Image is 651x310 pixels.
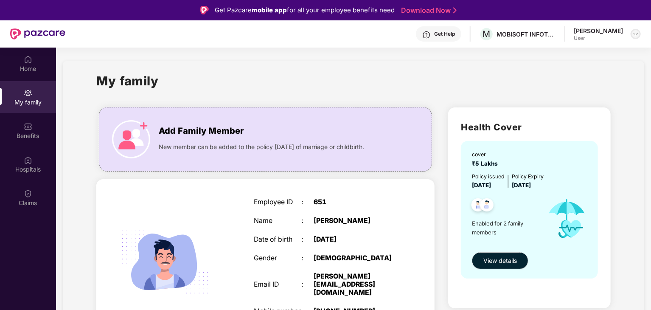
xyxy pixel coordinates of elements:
h2: Health Cover [461,120,598,134]
div: : [302,281,314,289]
img: svg+xml;base64,PHN2ZyBpZD0iSG9zcGl0YWxzIiB4bWxucz0iaHR0cDovL3d3dy53My5vcmcvMjAwMC9zdmciIHdpZHRoPS... [24,156,32,164]
div: Policy Expiry [512,172,544,180]
div: : [302,236,314,244]
img: New Pazcare Logo [10,28,65,39]
div: [PERSON_NAME] [574,27,623,35]
div: Get Help [434,31,455,37]
strong: mobile app [252,6,287,14]
button: View details [472,252,528,269]
div: 651 [314,198,398,206]
div: cover [472,150,501,158]
div: Email ID [254,281,302,289]
span: M [483,29,491,39]
img: svg+xml;base64,PHN2ZyBpZD0iSGVscC0zMngzMiIgeG1sbnM9Imh0dHA6Ly93d3cudzMub3JnLzIwMDAvc3ZnIiB3aWR0aD... [422,31,431,39]
div: Policy issued [472,172,505,180]
img: Stroke [453,6,457,15]
div: Employee ID [254,198,302,206]
h1: My family [96,71,159,90]
div: [PERSON_NAME][EMAIL_ADDRESS][DOMAIN_NAME] [314,273,398,296]
span: New member can be added to the policy [DATE] of marriage or childbirth. [159,142,364,152]
div: : [302,254,314,262]
span: [DATE] [472,182,491,189]
div: : [302,217,314,225]
div: Gender [254,254,302,262]
div: Date of birth [254,236,302,244]
span: ₹5 Lakhs [472,160,501,167]
span: Enabled for 2 family members [472,219,540,237]
img: icon [112,120,150,158]
div: [DEMOGRAPHIC_DATA] [314,254,398,262]
div: Name [254,217,302,225]
div: Get Pazcare for all your employee benefits need [215,5,395,15]
a: Download Now [401,6,454,15]
img: svg+xml;base64,PHN2ZyBpZD0iQ2xhaW0iIHhtbG5zPSJodHRwOi8vd3d3LnczLm9yZy8yMDAwL3N2ZyIgd2lkdGg9IjIwIi... [24,189,32,198]
img: icon [540,190,594,248]
div: [PERSON_NAME] [314,217,398,225]
img: svg+xml;base64,PHN2ZyBpZD0iQmVuZWZpdHMiIHhtbG5zPSJodHRwOi8vd3d3LnczLm9yZy8yMDAwL3N2ZyIgd2lkdGg9Ij... [24,122,32,131]
img: svg+xml;base64,PHN2ZyBpZD0iSG9tZSIgeG1sbnM9Imh0dHA6Ly93d3cudzMub3JnLzIwMDAvc3ZnIiB3aWR0aD0iMjAiIG... [24,55,32,64]
span: View details [483,256,517,265]
img: svg+xml;base64,PHN2ZyB3aWR0aD0iMjAiIGhlaWdodD0iMjAiIHZpZXdCb3g9IjAgMCAyMCAyMCIgZmlsbD0ibm9uZSIgeG... [24,89,32,97]
img: Logo [200,6,209,14]
span: [DATE] [512,182,531,189]
span: Add Family Member [159,124,244,138]
div: : [302,198,314,206]
img: svg+xml;base64,PHN2ZyB4bWxucz0iaHR0cDovL3d3dy53My5vcmcvMjAwMC9zdmciIHdpZHRoPSI0OC45NDMiIGhlaWdodD... [468,196,488,217]
div: MOBISOFT INFOTECH PRIVATE LIMITED [497,30,556,38]
img: svg+xml;base64,PHN2ZyB4bWxucz0iaHR0cDovL3d3dy53My5vcmcvMjAwMC9zdmciIHdpZHRoPSI0OC45NDMiIGhlaWdodD... [477,196,497,217]
div: [DATE] [314,236,398,244]
img: svg+xml;base64,PHN2ZyBpZD0iRHJvcGRvd24tMzJ4MzIiIHhtbG5zPSJodHRwOi8vd3d3LnczLm9yZy8yMDAwL3N2ZyIgd2... [632,31,639,37]
div: User [574,35,623,42]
